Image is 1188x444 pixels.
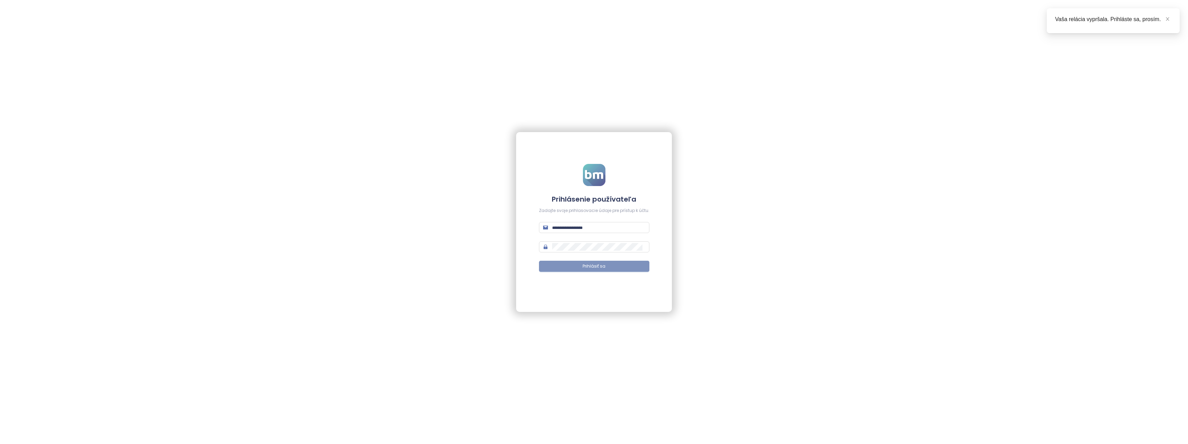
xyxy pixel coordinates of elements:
span: mail [543,225,548,230]
div: Zadajte svoje prihlasovacie údaje pre prístup k účtu. [539,207,649,214]
button: Prihlásiť sa [539,261,649,272]
h4: Prihlásenie používateľa [539,194,649,204]
span: Prihlásiť sa [583,263,605,270]
img: logo [583,164,605,186]
span: close [1165,17,1170,21]
span: lock [543,244,548,249]
div: Vaša relácia vypršala. Prihláste sa, prosím. [1055,15,1171,24]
